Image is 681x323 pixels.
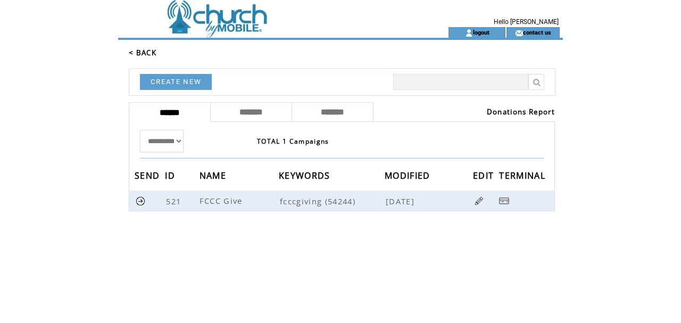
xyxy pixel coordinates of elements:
[279,167,333,187] span: KEYWORDS
[279,172,333,178] a: KEYWORDS
[499,167,548,187] span: TERMINAL
[473,29,489,36] a: logout
[487,107,555,117] a: Donations Report
[494,18,559,26] span: Hello [PERSON_NAME]
[165,167,178,187] span: ID
[200,167,229,187] span: NAME
[200,195,245,206] span: FCCC Give
[129,48,156,57] a: < BACK
[385,172,433,178] a: MODIFIED
[515,29,523,37] img: contact_us_icon.gif
[165,172,178,178] a: ID
[166,196,184,206] span: 521
[200,172,229,178] a: NAME
[257,137,329,146] span: TOTAL 1 Campaigns
[140,74,212,90] a: CREATE NEW
[465,29,473,37] img: account_icon.gif
[523,29,551,36] a: contact us
[386,196,417,206] span: [DATE]
[473,167,496,187] span: EDIT
[135,167,162,187] span: SEND
[280,196,384,206] span: fcccgiving (54244)
[385,167,433,187] span: MODIFIED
